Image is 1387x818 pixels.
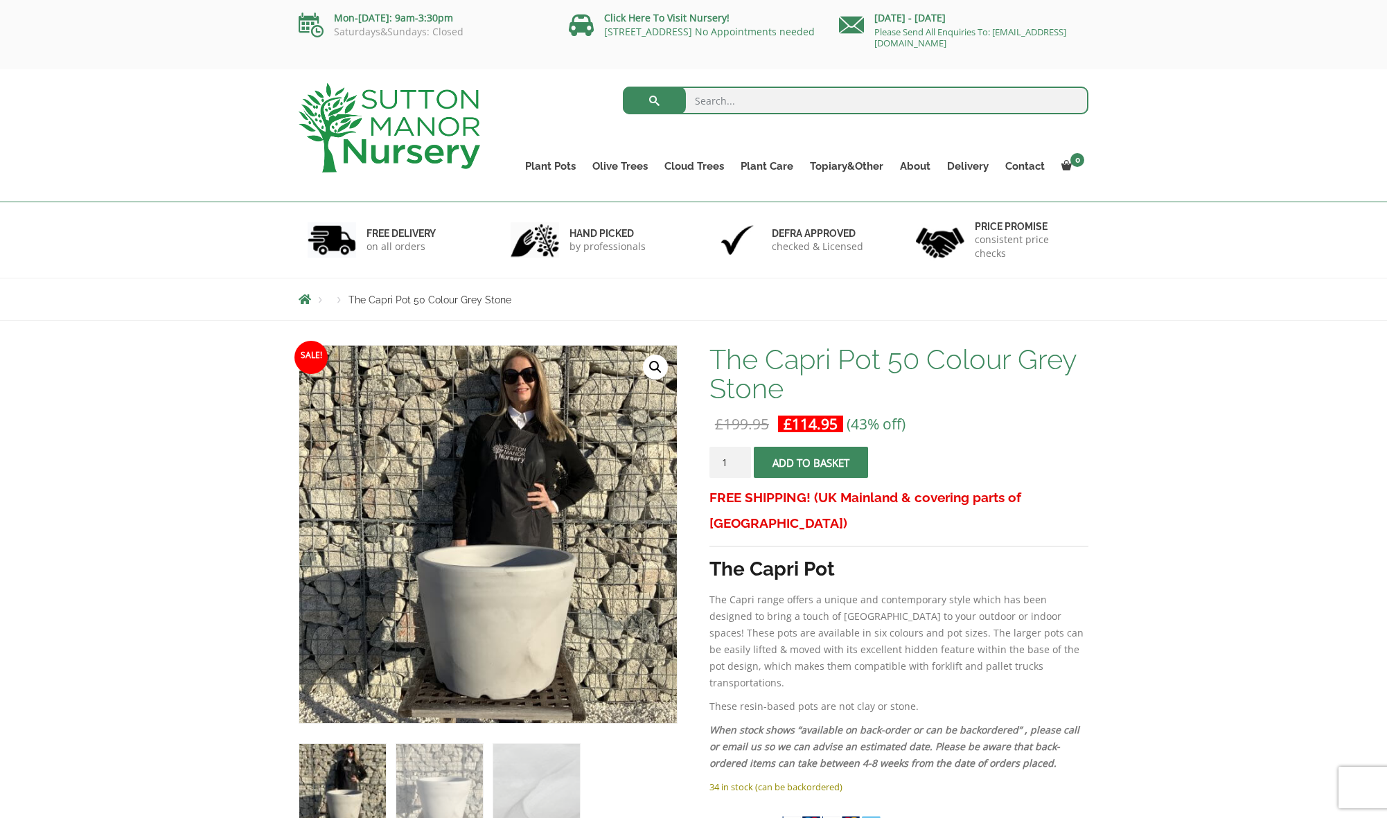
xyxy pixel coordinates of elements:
[772,227,863,240] h6: Defra approved
[784,414,792,434] span: £
[709,723,1079,770] em: When stock shows “available on back-order or can be backordered” , please call or email us so we ...
[709,345,1088,403] h1: The Capri Pot 50 Colour Grey Stone
[975,220,1080,233] h6: Price promise
[299,26,548,37] p: Saturdays&Sundays: Closed
[569,240,646,254] p: by professionals
[772,240,863,254] p: checked & Licensed
[511,222,559,258] img: 2.jpg
[1053,157,1088,176] a: 0
[366,227,436,240] h6: FREE DELIVERY
[939,157,997,176] a: Delivery
[975,233,1080,260] p: consistent price checks
[839,10,1088,26] p: [DATE] - [DATE]
[656,157,732,176] a: Cloud Trees
[299,83,480,172] img: logo
[623,87,1089,114] input: Search...
[308,222,356,258] img: 1.jpg
[1070,153,1084,167] span: 0
[997,157,1053,176] a: Contact
[294,341,328,374] span: Sale!
[709,779,1088,795] p: 34 in stock (can be backordered)
[874,26,1066,49] a: Please Send All Enquiries To: [EMAIL_ADDRESS][DOMAIN_NAME]
[892,157,939,176] a: About
[709,447,751,478] input: Product quantity
[715,414,723,434] span: £
[802,157,892,176] a: Topiary&Other
[709,698,1088,715] p: These resin-based pots are not clay or stone.
[299,10,548,26] p: Mon-[DATE]: 9am-3:30pm
[732,157,802,176] a: Plant Care
[643,355,668,380] a: View full-screen image gallery
[584,157,656,176] a: Olive Trees
[366,240,436,254] p: on all orders
[348,294,511,305] span: The Capri Pot 50 Colour Grey Stone
[709,592,1088,691] p: The Capri range offers a unique and contemporary style which has been designed to bring a touch o...
[569,227,646,240] h6: hand picked
[709,485,1088,536] h3: FREE SHIPPING! (UK Mainland & covering parts of [GEOGRAPHIC_DATA])
[784,414,838,434] bdi: 114.95
[754,447,868,478] button: Add to basket
[916,219,964,261] img: 4.jpg
[517,157,584,176] a: Plant Pots
[709,558,835,580] strong: The Capri Pot
[299,294,1088,305] nav: Breadcrumbs
[713,222,761,258] img: 3.jpg
[604,25,815,38] a: [STREET_ADDRESS] No Appointments needed
[847,414,905,434] span: (43% off)
[604,11,730,24] a: Click Here To Visit Nursery!
[715,414,769,434] bdi: 199.95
